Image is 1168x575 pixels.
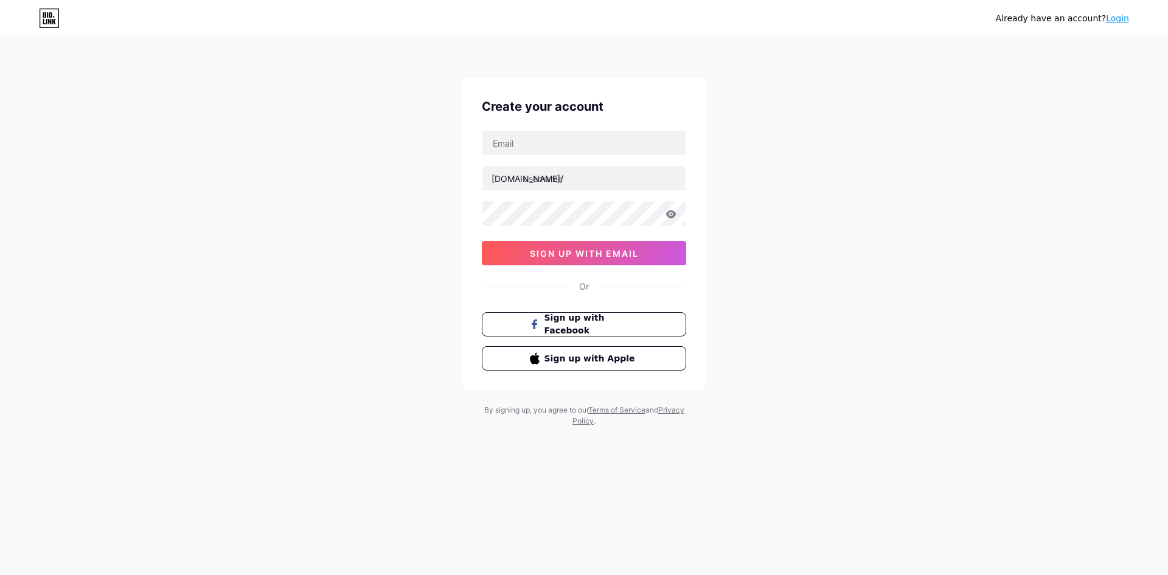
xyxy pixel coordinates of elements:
div: Create your account [482,97,686,116]
div: Or [579,280,589,293]
a: Terms of Service [588,405,645,414]
span: Sign up with Apple [544,352,639,365]
a: Login [1106,13,1129,23]
input: username [482,166,686,190]
button: Sign up with Facebook [482,312,686,336]
div: Already have an account? [996,12,1129,25]
span: Sign up with Facebook [544,312,639,337]
input: Email [482,131,686,155]
button: Sign up with Apple [482,346,686,371]
div: By signing up, you agree to our and . [481,405,687,427]
span: sign up with email [530,248,639,259]
button: sign up with email [482,241,686,265]
div: [DOMAIN_NAME]/ [492,172,563,185]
